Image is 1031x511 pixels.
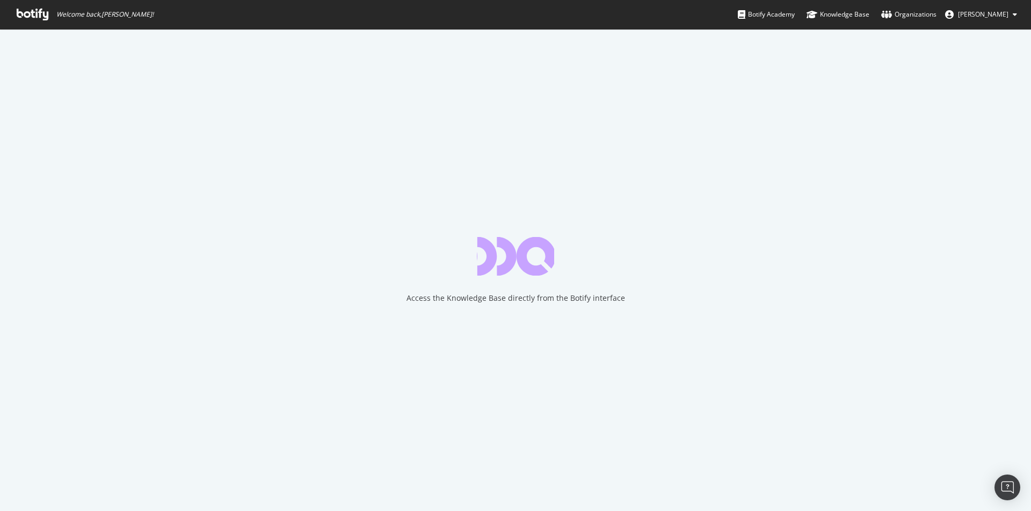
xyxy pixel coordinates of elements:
[56,10,154,19] span: Welcome back, [PERSON_NAME] !
[807,9,869,20] div: Knowledge Base
[881,9,936,20] div: Organizations
[958,10,1008,19] span: Luca Malagigi
[477,237,554,276] div: animation
[738,9,795,20] div: Botify Academy
[936,6,1026,23] button: [PERSON_NAME]
[406,293,625,303] div: Access the Knowledge Base directly from the Botify interface
[994,475,1020,500] div: Open Intercom Messenger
